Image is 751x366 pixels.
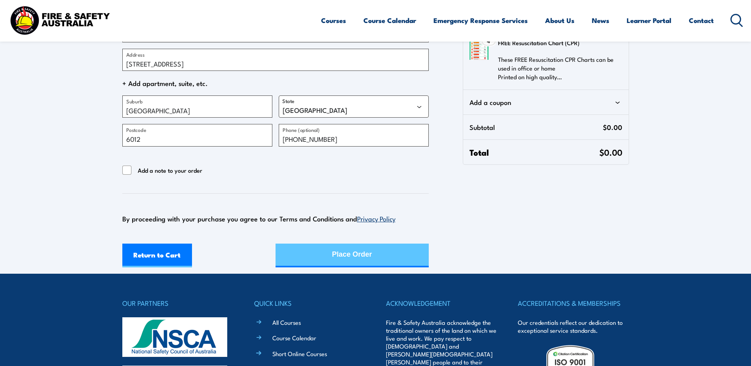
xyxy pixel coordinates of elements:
[470,121,603,133] span: Subtotal
[599,146,622,158] span: $0.00
[122,213,395,223] span: By proceeding with your purchase you agree to our Terms and Conditions and
[470,146,599,158] span: Total
[627,10,671,31] a: Learner Portal
[282,97,295,104] label: State
[126,126,146,133] label: Postcode
[433,10,528,31] a: Emergency Response Services
[332,244,372,265] div: Place Order
[487,38,490,44] span: 4
[518,318,629,334] p: Our credentials reflect our dedication to exceptional service standards.
[276,244,429,267] button: Place Order
[470,41,489,60] img: FREE Resuscitation Chart - What are the 7 steps to CPR?
[122,166,132,175] input: Add a note to your order
[498,37,617,49] h3: FREE Resuscitation Chart (CPR)
[122,124,272,146] input: Postcode
[689,10,714,31] a: Contact
[386,297,497,309] h4: ACKNOWLEDGEMENT
[272,318,301,326] a: All Courses
[279,124,429,146] input: Phone (optional)
[122,95,272,118] input: Suburb
[357,213,395,223] a: Privacy Policy
[122,77,429,89] span: + Add apartment, suite, etc.
[545,10,574,31] a: About Us
[122,49,429,71] input: Address
[126,97,143,105] label: Suburb
[603,121,622,133] span: $0.00
[363,10,416,31] a: Course Calendar
[122,297,233,309] h4: OUR PARTNERS
[126,50,144,58] label: Address
[272,349,327,358] a: Short Online Courses
[283,126,320,133] label: Phone (optional)
[272,334,316,342] a: Course Calendar
[254,297,365,309] h4: QUICK LINKS
[122,317,227,357] img: nsca-logo-footer
[122,244,192,267] a: Return to Cart
[498,55,617,81] p: These FREE Resuscitation CPR Charts can be used in office or home Printed on high quality…
[138,166,202,175] span: Add a note to your order
[470,96,622,108] div: Add a coupon
[518,297,629,309] h4: ACCREDITATIONS & MEMBERSHIPS
[321,10,346,31] a: Courses
[592,10,609,31] a: News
